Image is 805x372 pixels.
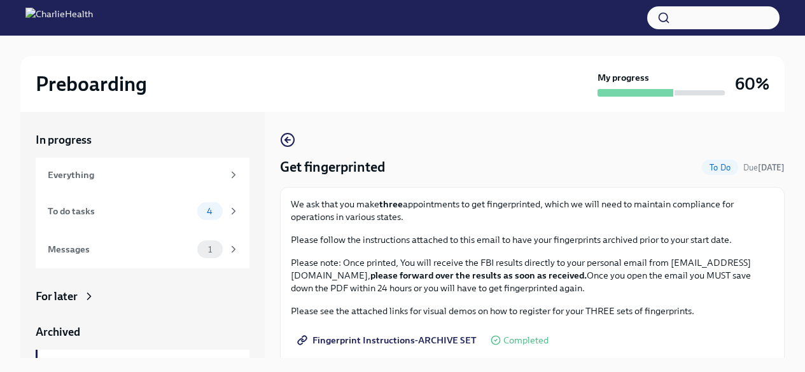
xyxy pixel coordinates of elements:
[291,256,774,294] p: Please note: Once printed, You will receive the FBI results directly to your personal email from ...
[48,168,223,182] div: Everything
[291,233,774,246] p: Please follow the instructions attached to this email to have your fingerprints archived prior to...
[199,207,220,216] span: 4
[48,242,192,256] div: Messages
[300,334,477,347] span: Fingerprint Instructions-ARCHIVE SET
[758,163,785,172] strong: [DATE]
[735,72,769,95] h3: 60%
[36,289,249,304] a: For later
[36,132,249,148] a: In progress
[25,8,93,28] img: CharlieHealth
[36,192,249,230] a: To do tasks4
[291,305,774,317] p: Please see the attached links for visual demos on how to register for your THREE sets of fingerpr...
[48,204,192,218] div: To do tasks
[291,198,774,223] p: We ask that you make appointments to get fingerprinted, which we will need to maintain compliance...
[36,71,147,97] h2: Preboarding
[598,71,649,84] strong: My progress
[291,327,486,353] a: Fingerprint Instructions-ARCHIVE SET
[280,158,385,177] h4: Get fingerprinted
[36,230,249,268] a: Messages1
[702,163,738,172] span: To Do
[36,158,249,192] a: Everything
[379,198,403,210] strong: three
[743,163,785,172] span: Due
[36,289,78,304] div: For later
[743,162,785,174] span: October 6th, 2025 09:00
[200,245,220,254] span: 1
[503,336,549,345] span: Completed
[370,270,587,281] strong: please forward over the results as soon as received.
[36,324,249,340] a: Archived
